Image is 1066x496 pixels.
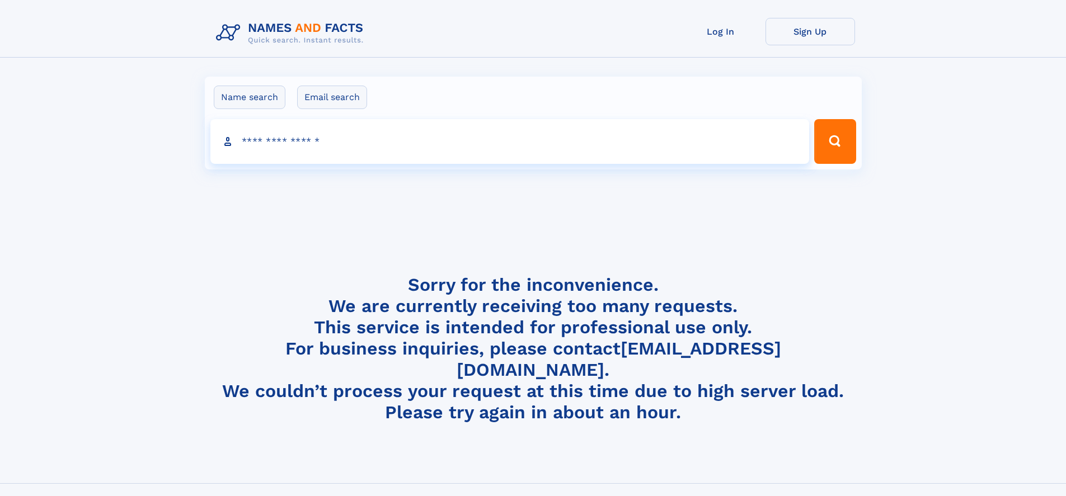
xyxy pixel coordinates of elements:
[212,274,855,423] h4: Sorry for the inconvenience. We are currently receiving too many requests. This service is intend...
[212,18,373,48] img: Logo Names and Facts
[676,18,766,45] a: Log In
[297,86,367,109] label: Email search
[457,338,781,380] a: [EMAIL_ADDRESS][DOMAIN_NAME]
[766,18,855,45] a: Sign Up
[210,119,810,164] input: search input
[214,86,285,109] label: Name search
[814,119,856,164] button: Search Button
